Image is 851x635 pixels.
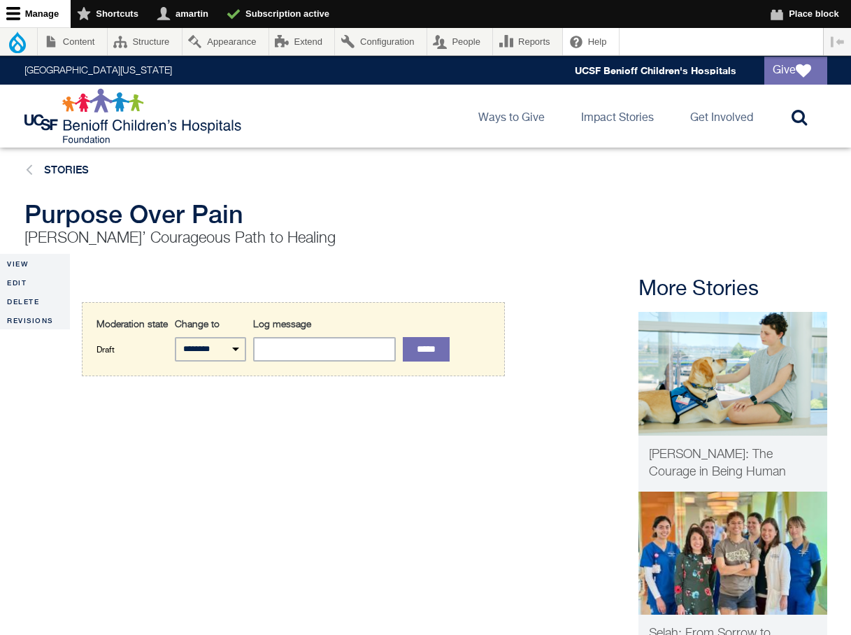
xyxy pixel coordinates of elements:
[649,448,786,478] span: [PERSON_NAME]: The Courage in Being Human
[467,85,556,148] a: Ways to Give
[563,28,619,55] a: Help
[764,57,827,85] a: Give
[679,85,764,148] a: Get Involved
[108,28,182,55] a: Structure
[24,66,172,76] a: [GEOGRAPHIC_DATA][US_STATE]
[427,28,493,55] a: People
[638,312,827,436] img: Elena, the Courage in Being Human
[493,28,562,55] a: Reports
[269,28,335,55] a: Extend
[575,64,736,76] a: UCSF Benioff Children's Hospitals
[824,28,851,55] button: Vertical orientation
[24,88,245,144] img: Logo for UCSF Benioff Children's Hospitals Foundation
[183,28,269,55] a: Appearance
[24,228,563,249] p: [PERSON_NAME]’ Courageous Path to Healing
[638,492,827,615] img: Selah and her care team
[335,28,426,55] a: Configuration
[253,317,311,332] label: Log message
[175,317,220,332] label: Change to
[44,164,89,176] a: Stories
[96,317,168,358] div: Draft
[38,28,107,55] a: Content
[638,277,827,302] h2: More Stories
[96,317,168,332] label: Moderation state
[570,85,665,148] a: Impact Stories
[24,199,243,229] span: Purpose Over Pain
[638,312,827,492] a: Patient Care Elena, the Courage in Being Human [PERSON_NAME]: The Courage in Being Human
